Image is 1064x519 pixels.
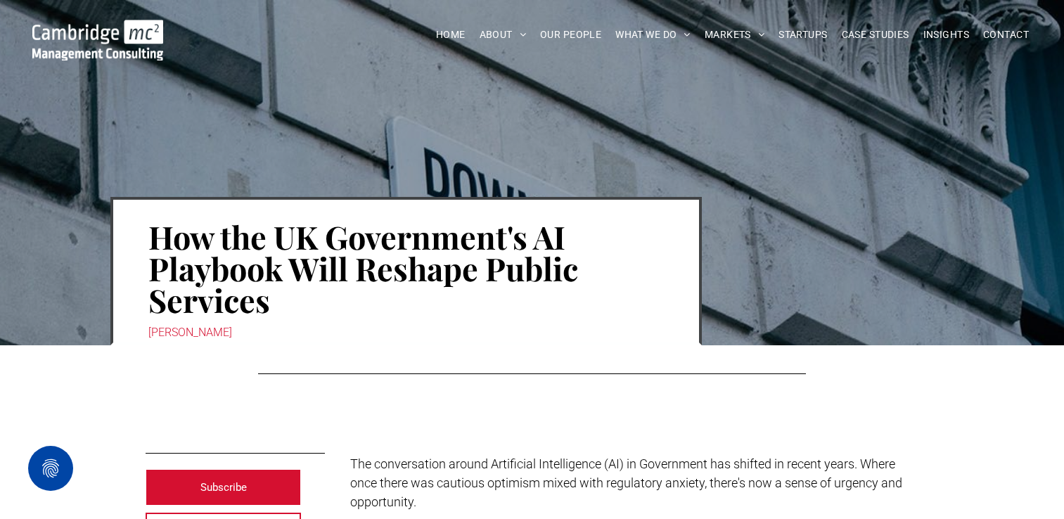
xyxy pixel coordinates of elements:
a: CONTACT [976,24,1036,46]
span: The conversation around Artificial Intelligence (AI) in Government has shifted in recent years. W... [350,456,902,509]
a: MARKETS [698,24,771,46]
a: Subscribe [146,469,302,506]
a: INSIGHTS [916,24,976,46]
a: Your Business Transformed | Cambridge Management Consulting [32,22,163,37]
a: HOME [429,24,473,46]
a: WHAT WE DO [608,24,698,46]
img: Go to Homepage [32,20,163,60]
a: ABOUT [473,24,534,46]
div: [PERSON_NAME] [148,323,664,342]
h1: How the UK Government's AI Playbook Will Reshape Public Services [148,219,664,317]
span: Subscribe [200,470,247,505]
a: STARTUPS [771,24,834,46]
a: CASE STUDIES [835,24,916,46]
a: OUR PEOPLE [533,24,608,46]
